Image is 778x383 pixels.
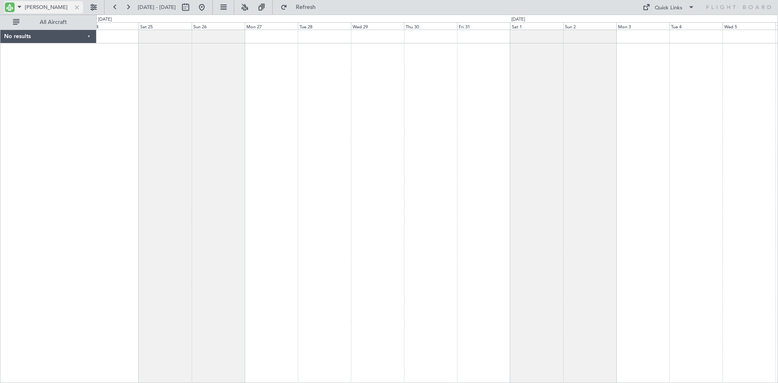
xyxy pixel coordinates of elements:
[139,22,192,30] div: Sat 25
[9,16,88,29] button: All Aircraft
[722,22,776,30] div: Wed 5
[289,4,323,10] span: Refresh
[616,22,669,30] div: Mon 3
[351,22,404,30] div: Wed 29
[639,1,699,14] button: Quick Links
[669,22,722,30] div: Tue 4
[192,22,245,30] div: Sun 26
[298,22,351,30] div: Tue 28
[25,1,71,13] input: A/C (Reg. or Type)
[655,4,682,12] div: Quick Links
[510,22,563,30] div: Sat 1
[457,22,510,30] div: Fri 31
[98,16,112,23] div: [DATE]
[404,22,457,30] div: Thu 30
[138,4,176,11] span: [DATE] - [DATE]
[245,22,298,30] div: Mon 27
[563,22,616,30] div: Sun 2
[85,22,139,30] div: Fri 24
[21,19,85,25] span: All Aircraft
[277,1,325,14] button: Refresh
[511,16,525,23] div: [DATE]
